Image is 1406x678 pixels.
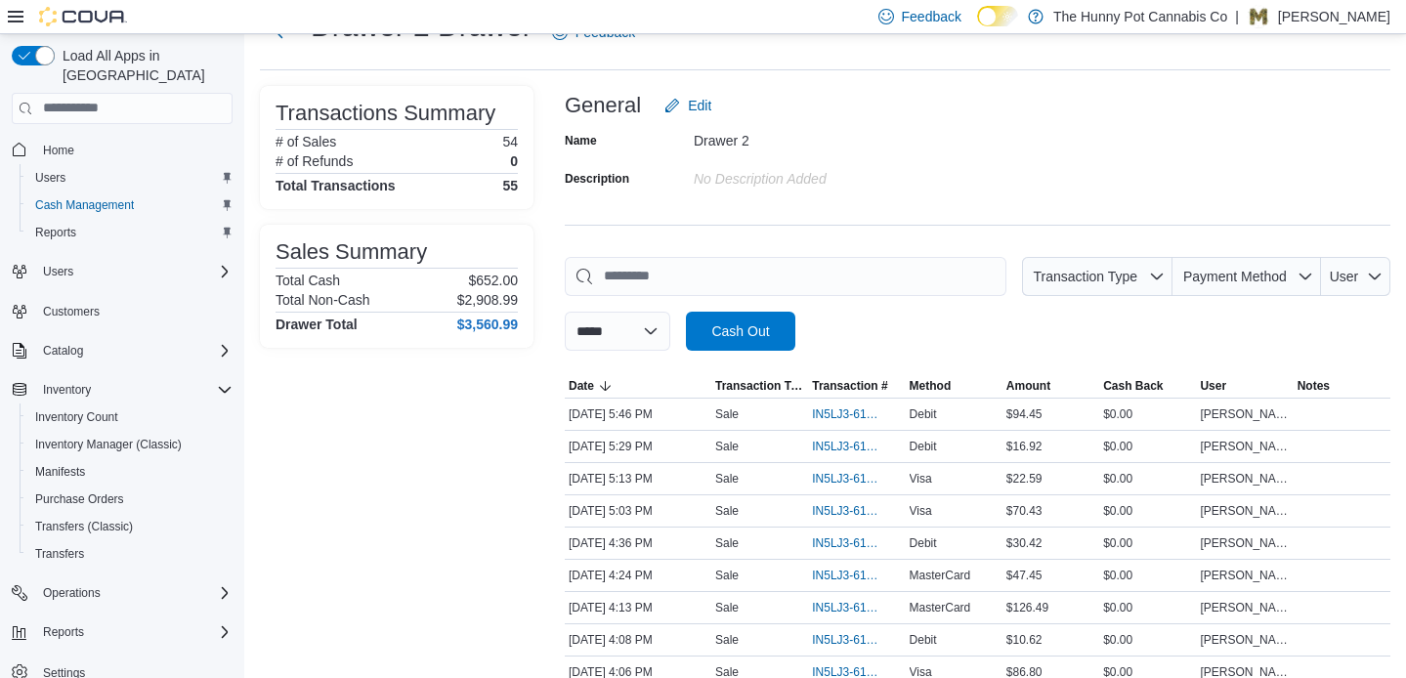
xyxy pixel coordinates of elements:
[977,26,978,27] span: Dark Mode
[812,467,901,490] button: IN5LJ3-6157289
[43,585,101,601] span: Operations
[1006,632,1043,648] span: $10.62
[906,374,1002,398] button: Method
[43,143,74,158] span: Home
[35,138,233,162] span: Home
[43,304,100,319] span: Customers
[812,378,887,394] span: Transaction #
[910,378,952,394] span: Method
[1103,378,1163,394] span: Cash Back
[1099,499,1196,523] div: $0.00
[27,460,233,484] span: Manifests
[35,491,124,507] span: Purchase Orders
[1006,378,1050,394] span: Amount
[39,7,127,26] img: Cova
[1099,531,1196,555] div: $0.00
[27,405,126,429] a: Inventory Count
[35,260,233,283] span: Users
[1200,600,1289,615] span: [PERSON_NAME]
[715,406,739,422] p: Sale
[35,519,133,534] span: Transfers (Classic)
[35,170,65,186] span: Users
[1099,374,1196,398] button: Cash Back
[812,471,881,487] span: IN5LJ3-6157289
[1200,471,1289,487] span: [PERSON_NAME]
[812,628,901,652] button: IN5LJ3-6156747
[910,503,932,519] span: Visa
[4,376,240,403] button: Inventory
[715,600,739,615] p: Sale
[35,225,76,240] span: Reports
[910,568,971,583] span: MasterCard
[1006,471,1043,487] span: $22.59
[1099,596,1196,619] div: $0.00
[1099,628,1196,652] div: $0.00
[20,403,240,431] button: Inventory Count
[457,292,518,308] p: $2,908.99
[694,163,956,187] div: No Description added
[686,312,795,351] button: Cash Out
[1099,467,1196,490] div: $0.00
[27,433,233,456] span: Inventory Manager (Classic)
[1002,374,1099,398] button: Amount
[35,260,81,283] button: Users
[27,542,92,566] a: Transfers
[812,564,901,587] button: IN5LJ3-6156897
[27,542,233,566] span: Transfers
[35,620,233,644] span: Reports
[1200,535,1289,551] span: [PERSON_NAME]
[902,7,961,26] span: Feedback
[27,221,84,244] a: Reports
[4,297,240,325] button: Customers
[715,439,739,454] p: Sale
[27,193,233,217] span: Cash Management
[20,219,240,246] button: Reports
[711,374,808,398] button: Transaction Type
[1006,406,1043,422] span: $94.45
[565,499,711,523] div: [DATE] 5:03 PM
[715,535,739,551] p: Sale
[1033,269,1137,284] span: Transaction Type
[1321,257,1390,296] button: User
[20,164,240,191] button: Users
[812,435,901,458] button: IN5LJ3-6157408
[276,292,370,308] h6: Total Non-Cash
[569,378,594,394] span: Date
[27,460,93,484] a: Manifests
[35,139,82,162] a: Home
[812,568,881,583] span: IN5LJ3-6156897
[502,178,518,193] h4: 55
[27,487,132,511] a: Purchase Orders
[910,632,937,648] span: Debit
[276,273,340,288] h6: Total Cash
[565,531,711,555] div: [DATE] 4:36 PM
[1200,439,1289,454] span: [PERSON_NAME]
[812,531,901,555] button: IN5LJ3-6156989
[35,581,233,605] span: Operations
[35,464,85,480] span: Manifests
[35,620,92,644] button: Reports
[35,581,108,605] button: Operations
[27,221,233,244] span: Reports
[1099,564,1196,587] div: $0.00
[35,437,182,452] span: Inventory Manager (Classic)
[1006,503,1043,519] span: $70.43
[468,273,518,288] p: $652.00
[1022,257,1172,296] button: Transaction Type
[1298,378,1330,394] span: Notes
[1330,269,1359,284] span: User
[27,487,233,511] span: Purchase Orders
[27,433,190,456] a: Inventory Manager (Classic)
[43,624,84,640] span: Reports
[1294,374,1390,398] button: Notes
[35,339,91,362] button: Catalog
[565,133,597,148] label: Name
[910,600,971,615] span: MasterCard
[20,540,240,568] button: Transfers
[35,546,84,562] span: Transfers
[565,94,641,117] h3: General
[4,258,240,285] button: Users
[812,632,881,648] span: IN5LJ3-6156747
[565,171,629,187] label: Description
[715,632,739,648] p: Sale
